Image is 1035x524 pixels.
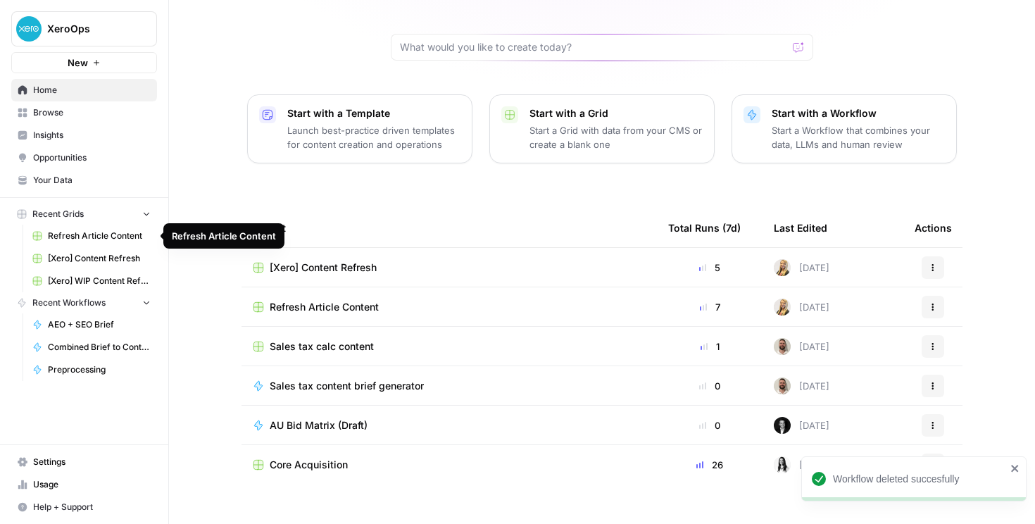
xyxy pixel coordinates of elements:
[253,458,646,472] a: Core Acquisition
[11,146,157,169] a: Opportunities
[774,378,791,394] img: zb84x8s0occuvl3br2ttumd0rm88
[489,94,715,163] button: Start with a GridStart a Grid with data from your CMS or create a blank one
[48,363,151,376] span: Preprocessing
[529,123,703,151] p: Start a Grid with data from your CMS or create a blank one
[270,261,377,275] span: [Xero] Content Refresh
[774,299,791,316] img: ygsh7oolkwauxdw54hskm6m165th
[774,259,791,276] img: ygsh7oolkwauxdw54hskm6m165th
[270,339,374,354] span: Sales tax calc content
[11,169,157,192] a: Your Data
[47,22,132,36] span: XeroOps
[48,341,151,354] span: Combined Brief to Content
[48,275,151,287] span: [Xero] WIP Content Refresh
[26,225,157,247] a: Refresh Article Content
[33,84,151,96] span: Home
[48,318,151,331] span: AEO + SEO Brief
[287,123,460,151] p: Launch best-practice driven templates for content creation and operations
[253,418,646,432] a: AU Bid Matrix (Draft)
[668,208,741,247] div: Total Runs (7d)
[68,56,88,70] span: New
[668,418,751,432] div: 0
[11,11,157,46] button: Workspace: XeroOps
[247,94,472,163] button: Start with a TemplateLaunch best-practice driven templates for content creation and operations
[774,208,827,247] div: Last Edited
[400,40,787,54] input: What would you like to create today?
[253,261,646,275] a: [Xero] Content Refresh
[33,478,151,491] span: Usage
[732,94,957,163] button: Start with a WorkflowStart a Workflow that combines your data, LLMs and human review
[11,292,157,313] button: Recent Workflows
[772,123,945,151] p: Start a Workflow that combines your data, LLMs and human review
[33,456,151,468] span: Settings
[774,456,829,473] div: [DATE]
[26,270,157,292] a: [Xero] WIP Content Refresh
[529,106,703,120] p: Start with a Grid
[26,247,157,270] a: [Xero] Content Refresh
[772,106,945,120] p: Start with a Workflow
[16,16,42,42] img: XeroOps Logo
[253,208,646,247] div: Recent
[11,473,157,496] a: Usage
[253,339,646,354] a: Sales tax calc content
[270,418,368,432] span: AU Bid Matrix (Draft)
[774,378,829,394] div: [DATE]
[11,496,157,518] button: Help + Support
[253,379,646,393] a: Sales tax content brief generator
[32,208,84,220] span: Recent Grids
[32,297,106,309] span: Recent Workflows
[11,204,157,225] button: Recent Grids
[668,379,751,393] div: 0
[668,339,751,354] div: 1
[774,259,829,276] div: [DATE]
[668,300,751,314] div: 7
[270,379,424,393] span: Sales tax content brief generator
[253,300,646,314] a: Refresh Article Content
[26,313,157,336] a: AEO + SEO Brief
[11,79,157,101] a: Home
[33,501,151,513] span: Help + Support
[33,174,151,187] span: Your Data
[774,338,791,355] img: zb84x8s0occuvl3br2ttumd0rm88
[11,101,157,124] a: Browse
[33,129,151,142] span: Insights
[48,230,151,242] span: Refresh Article Content
[270,458,348,472] span: Core Acquisition
[668,261,751,275] div: 5
[11,124,157,146] a: Insights
[26,336,157,358] a: Combined Brief to Content
[774,417,829,434] div: [DATE]
[774,417,791,434] img: px79t1glc4rjs9gbbkd9hva15240
[26,358,157,381] a: Preprocessing
[774,338,829,355] div: [DATE]
[33,151,151,164] span: Opportunities
[270,300,379,314] span: Refresh Article Content
[287,106,460,120] p: Start with a Template
[668,458,751,472] div: 26
[774,299,829,316] div: [DATE]
[833,472,1006,486] div: Workflow deleted succesfully
[33,106,151,119] span: Browse
[11,451,157,473] a: Settings
[774,456,791,473] img: zka6akx770trzh69562he2ydpv4t
[48,252,151,265] span: [Xero] Content Refresh
[1010,463,1020,474] button: close
[915,208,952,247] div: Actions
[11,52,157,73] button: New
